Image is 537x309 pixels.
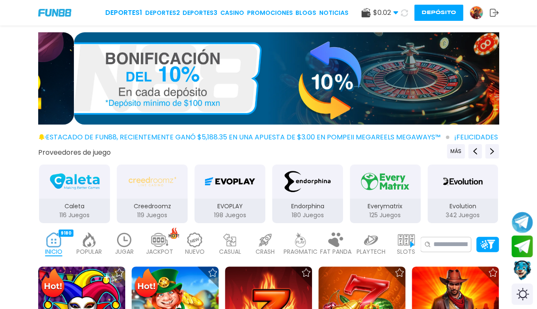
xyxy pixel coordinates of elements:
[116,232,133,247] img: recent_light.webp
[183,9,217,17] a: Deportes3
[146,247,173,256] p: JACKPOT
[145,9,180,17] a: Deportes2
[194,211,265,220] p: 198 Juegos
[186,232,203,247] img: new_light.webp
[292,232,309,247] img: pragmatic_light.webp
[38,148,111,157] button: Proveedores de juego
[512,211,533,233] button: Join telegram channel
[48,170,101,193] img: Caleta
[485,144,499,159] button: Next providers
[39,202,110,211] p: Caleta
[397,247,415,256] p: SLOTS
[81,232,98,247] img: popular_light.webp
[194,202,265,211] p: EVOPLAY
[38,9,71,16] img: Company Logo
[320,247,351,256] p: FAT PANDA
[39,267,67,300] img: Hot
[346,164,424,224] button: Everymatrix
[319,9,349,17] a: NOTICIAS
[284,247,318,256] p: PRAGMATIC
[185,247,205,256] p: NUEVO
[358,170,412,193] img: Everymatrix
[36,164,113,224] button: Caleta
[39,211,110,220] p: 116 Juegos
[132,267,160,300] img: Hot
[169,227,179,239] img: hot
[281,170,334,193] img: Endorphina
[398,232,415,247] img: slots_light.webp
[222,232,239,247] img: casual_light.webp
[363,232,380,247] img: playtech_light.webp
[350,202,421,211] p: Everymatrix
[272,211,343,220] p: 180 Juegos
[427,211,498,220] p: 342 Juegos
[424,164,502,224] button: Evolution
[45,232,62,247] img: home_active.webp
[247,9,293,17] a: Promociones
[512,259,533,281] button: Contact customer service
[113,164,191,224] button: Creedroomz
[220,9,244,17] a: CASINO
[350,211,421,220] p: 125 Juegos
[257,232,274,247] img: crash_light.webp
[203,170,256,193] img: EVOPLAY
[470,6,483,19] img: Avatar
[115,247,134,256] p: JUGAR
[512,283,533,305] div: Switch theme
[269,164,346,224] button: Endorphina
[480,240,495,249] img: Platform Filter
[373,8,398,18] span: $ 0.02
[272,202,343,211] p: Endorphina
[468,144,482,159] button: Previous providers
[439,170,486,193] img: Evolution
[256,247,275,256] p: CRASH
[295,9,316,17] a: BLOGS
[129,170,176,193] img: Creedroomz
[117,202,188,211] p: Creedroomz
[191,164,269,224] button: EVOPLAY
[414,5,463,21] button: Depósito
[45,247,62,256] p: INICIO
[447,144,465,159] button: Previous providers
[357,247,385,256] p: PLAYTECH
[74,32,534,125] img: 10% Bono Ilimitado
[327,232,344,247] img: fat_panda_light.webp
[219,247,241,256] p: CASUAL
[59,230,73,237] div: 9180
[76,247,102,256] p: POPULAR
[151,232,168,247] img: jackpot_light.webp
[470,6,489,20] a: Avatar
[427,202,498,211] p: Evolution
[512,235,533,258] button: Join telegram
[105,8,142,18] a: Deportes1
[117,211,188,220] p: 119 Juegos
